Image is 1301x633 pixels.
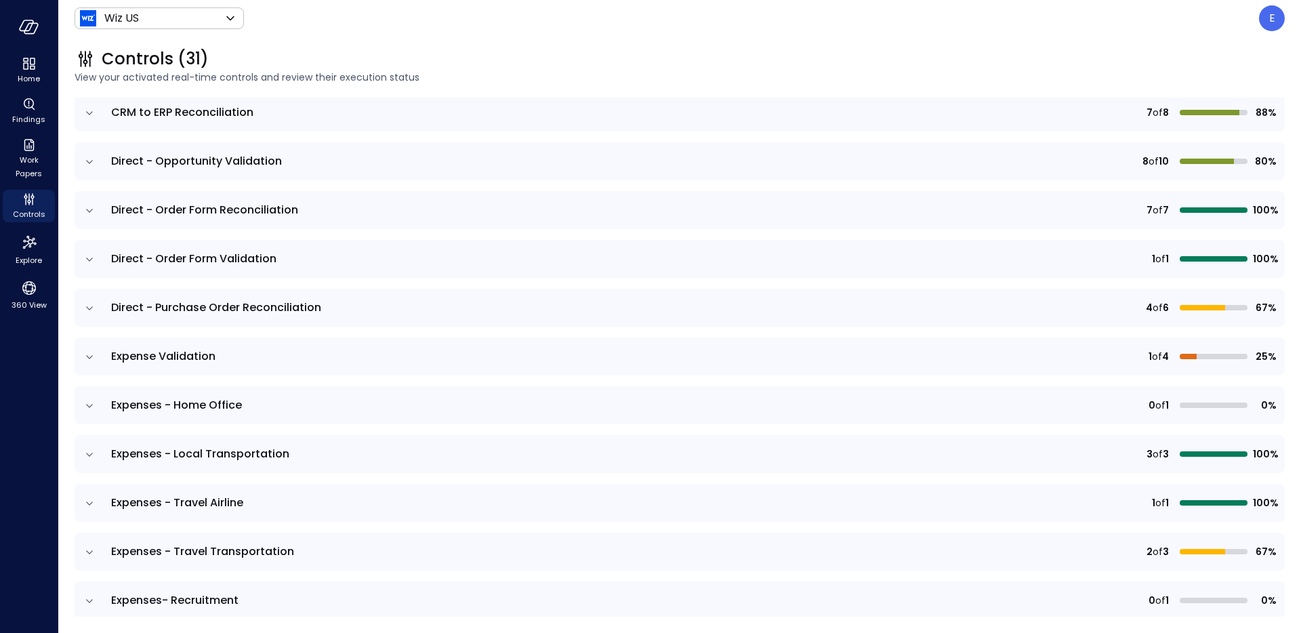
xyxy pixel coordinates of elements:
[1142,154,1149,169] span: 8
[1165,495,1169,510] span: 1
[1269,10,1275,26] p: E
[1149,349,1152,364] span: 1
[83,546,96,559] button: expand row
[111,544,294,559] span: Expenses - Travel Transportation
[1149,398,1155,413] span: 0
[1155,398,1165,413] span: of
[1253,593,1277,608] span: 0%
[1159,154,1169,169] span: 10
[83,155,96,169] button: expand row
[3,230,55,268] div: Explore
[111,300,321,315] span: Direct - Purchase Order Reconciliation
[18,72,40,85] span: Home
[1253,544,1277,559] span: 67%
[1152,349,1162,364] span: of
[83,204,96,218] button: expand row
[1147,203,1153,218] span: 7
[1165,398,1169,413] span: 1
[1163,300,1169,315] span: 6
[83,594,96,608] button: expand row
[8,153,49,180] span: Work Papers
[1147,447,1153,462] span: 3
[104,10,139,26] p: Wiz US
[12,298,47,312] span: 360 View
[1253,300,1277,315] span: 67%
[1253,154,1277,169] span: 80%
[111,104,253,120] span: CRM to ERP Reconciliation
[1153,300,1163,315] span: of
[1163,105,1169,120] span: 8
[111,592,239,608] span: Expenses- Recruitment
[1146,300,1153,315] span: 4
[1155,251,1165,266] span: of
[1153,447,1163,462] span: of
[1253,349,1277,364] span: 25%
[1155,495,1165,510] span: of
[1152,495,1155,510] span: 1
[1153,203,1163,218] span: of
[111,446,289,462] span: Expenses - Local Transportation
[1149,154,1159,169] span: of
[3,277,55,313] div: 360 View
[3,190,55,222] div: Controls
[1253,251,1277,266] span: 100%
[83,253,96,266] button: expand row
[1152,251,1155,266] span: 1
[1153,544,1163,559] span: of
[3,54,55,87] div: Home
[111,251,276,266] span: Direct - Order Form Validation
[83,399,96,413] button: expand row
[1147,105,1153,120] span: 7
[1165,593,1169,608] span: 1
[3,95,55,127] div: Findings
[1165,251,1169,266] span: 1
[13,207,45,221] span: Controls
[83,350,96,364] button: expand row
[16,253,42,267] span: Explore
[111,397,242,413] span: Expenses - Home Office
[1147,544,1153,559] span: 2
[1253,398,1277,413] span: 0%
[111,153,282,169] span: Direct - Opportunity Validation
[1155,593,1165,608] span: of
[1163,447,1169,462] span: 3
[80,10,96,26] img: Icon
[12,113,45,126] span: Findings
[83,448,96,462] button: expand row
[83,497,96,510] button: expand row
[1253,495,1277,510] span: 100%
[111,495,243,510] span: Expenses - Travel Airline
[1162,349,1169,364] span: 4
[1163,203,1169,218] span: 7
[1259,5,1285,31] div: Ela Gottesman
[111,348,215,364] span: Expense Validation
[83,302,96,315] button: expand row
[1253,105,1277,120] span: 88%
[75,70,1285,85] span: View your activated real-time controls and review their execution status
[111,202,298,218] span: Direct - Order Form Reconciliation
[1149,593,1155,608] span: 0
[102,48,209,70] span: Controls (31)
[83,106,96,120] button: expand row
[1163,544,1169,559] span: 3
[3,136,55,182] div: Work Papers
[1153,105,1163,120] span: of
[1253,447,1277,462] span: 100%
[1253,203,1277,218] span: 100%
